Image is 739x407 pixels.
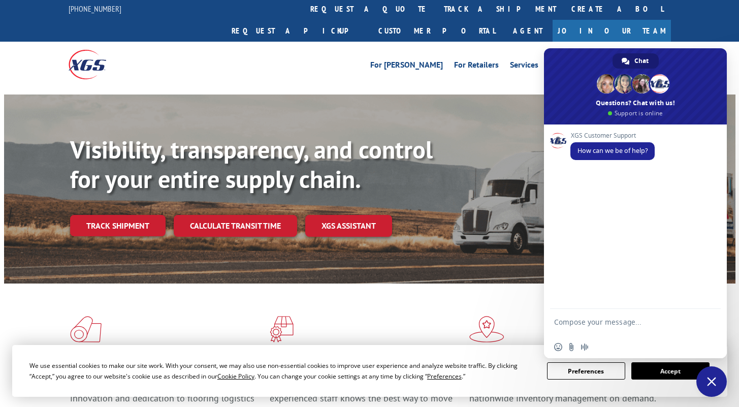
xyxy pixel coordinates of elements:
a: Calculate transit time [174,215,297,237]
a: XGS ASSISTANT [305,215,392,237]
img: xgs-icon-flagship-distribution-model-red [469,316,504,342]
div: Cookie Consent Prompt [12,345,727,397]
a: Customer Portal [371,20,503,42]
a: Agent [503,20,553,42]
a: Track shipment [70,215,166,236]
div: Close chat [696,366,727,397]
img: xgs-icon-focused-on-flooring-red [270,316,294,342]
span: Send a file [567,343,575,351]
span: How can we be of help? [577,146,648,155]
span: XGS Customer Support [570,132,655,139]
button: Accept [631,362,710,380]
span: Audio message [581,343,589,351]
textarea: Compose your message... [554,318,694,336]
b: Visibility, transparency, and control for your entire supply chain. [70,134,433,195]
span: Insert an emoji [554,343,562,351]
a: [PHONE_NUMBER] [69,4,121,14]
div: Chat [613,53,659,69]
button: Preferences [547,362,625,380]
span: Cookie Policy [217,372,254,381]
a: For Retailers [454,61,499,72]
a: Join Our Team [553,20,671,42]
span: Chat [634,53,649,69]
div: We use essential cookies to make our site work. With your consent, we may also use non-essential ... [29,360,535,382]
img: xgs-icon-total-supply-chain-intelligence-red [70,316,102,342]
a: For [PERSON_NAME] [370,61,443,72]
span: Preferences [427,372,462,381]
a: Request a pickup [224,20,371,42]
a: Services [510,61,538,72]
